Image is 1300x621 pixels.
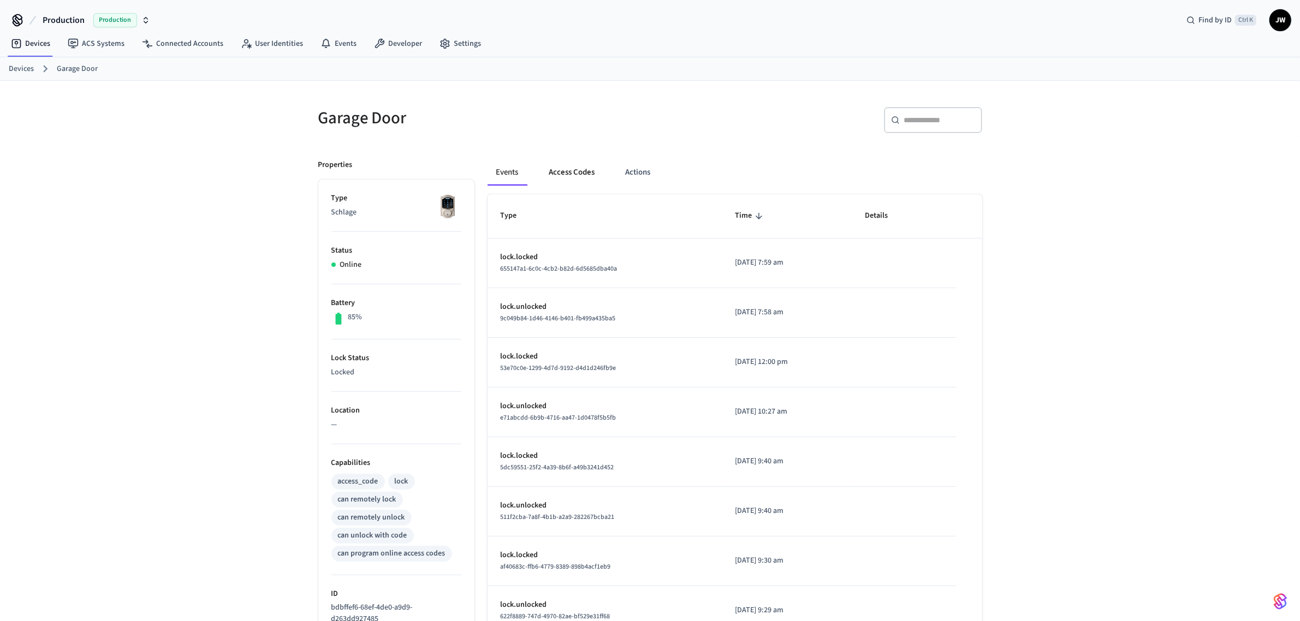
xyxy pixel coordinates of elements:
[501,413,616,422] span: e71abcdd-6b9b-4716-aa47-1d0478f5b5fb
[318,159,353,171] p: Properties
[1198,15,1232,26] span: Find by ID
[865,207,902,224] span: Details
[501,599,709,611] p: lock.unlocked
[57,63,98,75] a: Garage Door
[338,512,405,523] div: can remotely unlock
[59,34,133,53] a: ACS Systems
[331,245,461,256] p: Status
[331,297,461,309] p: Battery
[501,450,709,462] p: lock.locked
[331,588,461,600] p: ID
[735,605,839,616] p: [DATE] 9:29 am
[501,314,616,323] span: 9c049b84-1d46-4146-b401-fb499a435ba5
[501,207,531,224] span: Type
[735,456,839,467] p: [DATE] 9:40 am
[735,307,839,318] p: [DATE] 7:58 am
[1269,9,1291,31] button: JW
[338,476,378,487] div: access_code
[501,264,618,273] span: 655147a1-6c0c-4cb2-b82d-6d5685dba40a
[133,34,232,53] a: Connected Accounts
[9,63,34,75] a: Devices
[365,34,431,53] a: Developer
[501,401,709,412] p: lock.unlocked
[488,159,527,186] button: Events
[312,34,365,53] a: Events
[431,34,490,53] a: Settings
[395,476,408,487] div: lock
[501,612,610,621] span: 622f8889-747d-4970-82ae-bf529e31ff68
[93,13,137,27] span: Production
[735,505,839,517] p: [DATE] 9:40 am
[735,207,766,224] span: Time
[338,548,446,559] div: can program online access codes
[348,312,362,323] p: 85%
[488,159,982,186] div: ant example
[501,550,709,561] p: lock.locked
[338,530,407,541] div: can unlock with code
[434,193,461,220] img: Schlage Sense Smart Deadbolt with Camelot Trim, Front
[1178,10,1265,30] div: Find by IDCtrl K
[501,252,709,263] p: lock.locked
[331,405,461,416] p: Location
[617,159,660,186] button: Actions
[331,367,461,378] p: Locked
[735,257,839,268] p: [DATE] 7:59 am
[331,193,461,204] p: Type
[501,351,709,362] p: lock.locked
[331,457,461,469] p: Capabilities
[501,500,709,511] p: lock.unlocked
[1274,593,1287,610] img: SeamLogoGradient.69752ec5.svg
[735,406,839,417] p: [DATE] 10:27 am
[331,419,461,431] p: —
[331,207,461,218] p: Schlage
[735,555,839,566] p: [DATE] 9:30 am
[331,353,461,364] p: Lock Status
[501,512,615,522] span: 511f2cba-7a8f-4b1b-a2a9-282267bcba21
[232,34,312,53] a: User Identities
[501,301,709,313] p: lock.unlocked
[501,463,614,472] span: 5dc59551-25f2-4a39-8b6f-a49b3241d452
[501,363,616,373] span: 53e70c0e-1299-4d7d-9192-d4d1d246fb9e
[541,159,604,186] button: Access Codes
[501,562,611,571] span: af40683c-ffb6-4779-8389-898b4acf1eb9
[318,107,644,129] h5: Garage Door
[1271,10,1290,30] span: JW
[43,14,85,27] span: Production
[338,494,396,505] div: can remotely lock
[1235,15,1256,26] span: Ctrl K
[2,34,59,53] a: Devices
[340,259,362,271] p: Online
[735,356,839,368] p: [DATE] 12:00 pm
